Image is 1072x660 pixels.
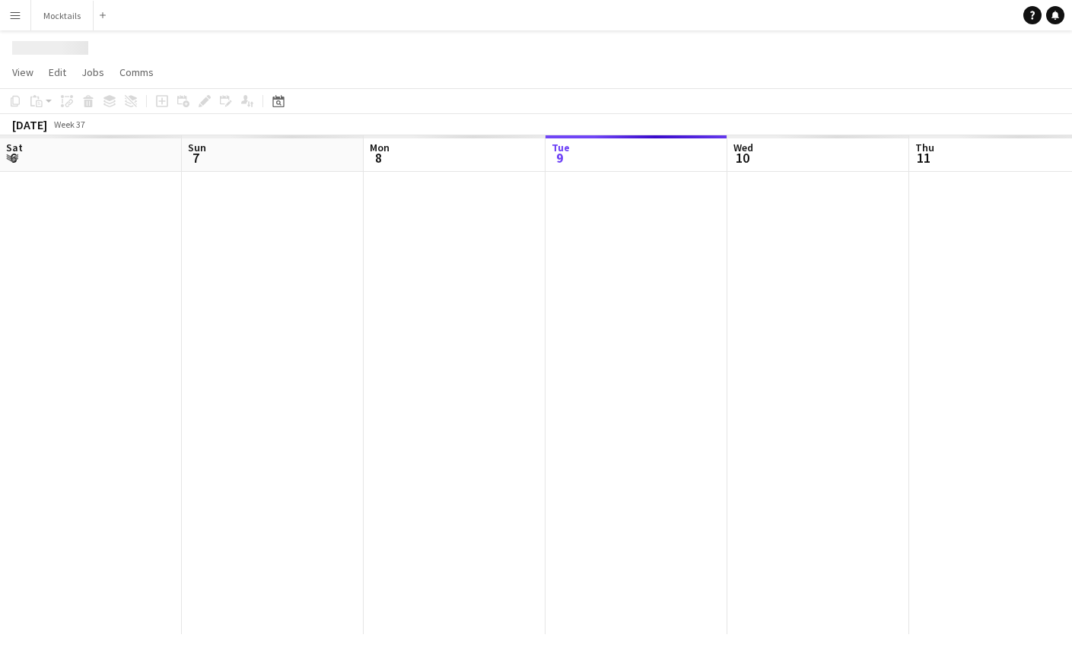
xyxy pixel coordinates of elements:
[731,149,753,167] span: 10
[370,141,390,154] span: Mon
[549,149,570,167] span: 9
[75,62,110,82] a: Jobs
[49,65,66,79] span: Edit
[915,141,934,154] span: Thu
[367,149,390,167] span: 8
[12,117,47,132] div: [DATE]
[12,65,33,79] span: View
[119,65,154,79] span: Comms
[31,1,94,30] button: Mocktails
[186,149,206,167] span: 7
[913,149,934,167] span: 11
[50,119,88,130] span: Week 37
[43,62,72,82] a: Edit
[4,149,23,167] span: 6
[552,141,570,154] span: Tue
[81,65,104,79] span: Jobs
[113,62,160,82] a: Comms
[6,62,40,82] a: View
[733,141,753,154] span: Wed
[188,141,206,154] span: Sun
[6,141,23,154] span: Sat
